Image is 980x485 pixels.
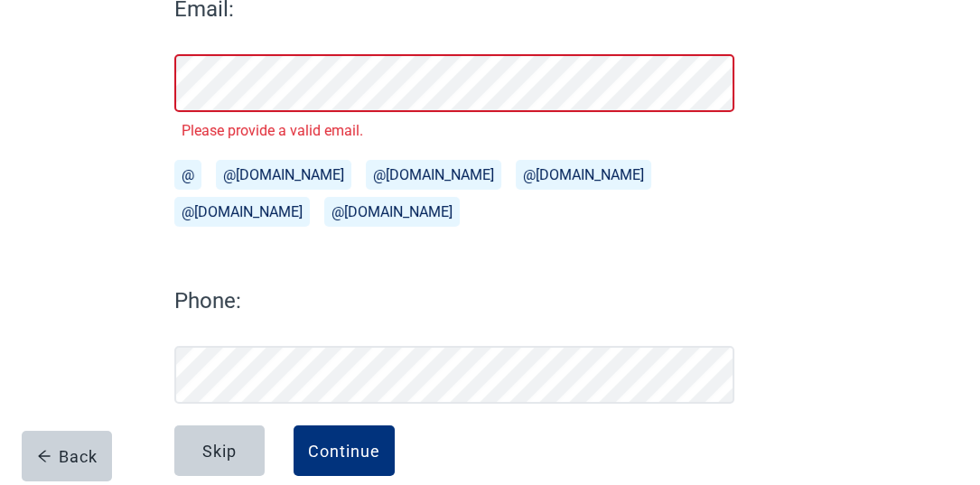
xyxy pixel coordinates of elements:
label: Phone: [174,284,734,317]
div: Please provide a valid email. [182,119,727,142]
div: Skip [202,442,237,460]
div: Back [37,447,98,465]
button: @[DOMAIN_NAME] [516,160,651,190]
button: @[DOMAIN_NAME] [216,160,351,190]
button: @[DOMAIN_NAME] [366,160,501,190]
button: @ [174,160,201,190]
button: Continue [294,425,395,476]
button: Skip [174,425,265,476]
span: arrow-left [37,449,51,463]
div: Continue [308,442,380,460]
button: @[DOMAIN_NAME] [174,197,310,227]
button: arrow-leftBack [22,431,112,481]
button: @[DOMAIN_NAME] [324,197,460,227]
